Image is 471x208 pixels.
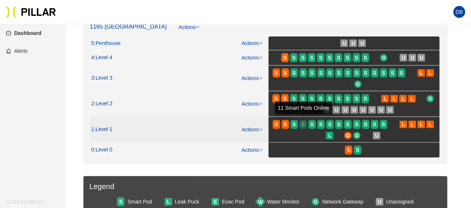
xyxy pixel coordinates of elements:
span: down [259,148,262,152]
span: S [310,54,314,62]
span: S [337,95,340,103]
span: U [388,106,392,114]
span: S [319,54,322,62]
span: S [364,120,367,128]
span: L [401,95,405,103]
span: S [283,54,287,62]
span: L [402,120,405,128]
span: S [373,69,376,77]
span: S [292,69,296,77]
span: S [337,54,340,62]
span: S [337,120,340,128]
span: E [214,198,217,206]
a: Actions [179,23,200,36]
a: alertAlerts [6,48,28,54]
span: S [292,95,296,103]
span: S [283,120,287,128]
span: G [314,198,318,206]
span: S [355,120,358,128]
div: Water Monitor [267,198,299,206]
span: U [379,106,383,114]
span: S [337,69,340,77]
span: L [392,95,396,103]
span: S [356,146,359,154]
span: S [346,120,349,128]
span: U [370,106,374,114]
span: S [328,95,331,103]
span: : Level 0 [94,147,112,153]
span: S [292,120,296,128]
span: down [259,41,262,45]
span: L [384,95,387,103]
span: S [364,54,367,62]
span: S [283,95,287,103]
span: S [301,95,305,103]
span: S [355,54,358,62]
span: S [400,69,403,77]
span: G [382,54,386,62]
span: L [420,120,423,128]
span: S [310,120,314,128]
span: U [375,131,379,140]
span: U [360,39,364,47]
span: S [355,95,358,103]
a: Actions [242,147,262,153]
span: S [301,69,305,77]
span: G [356,80,360,88]
span: down [259,102,262,106]
span: S [310,95,314,103]
span: S [328,120,331,128]
span: : Level 2 [94,100,112,107]
span: : Level 1 [94,126,112,133]
span: U [420,54,423,62]
span: L [167,198,170,206]
a: 1165 [GEOGRAPHIC_DATA] [90,23,167,30]
span: U [343,39,346,47]
span: down [259,56,262,60]
span: U [402,54,405,62]
span: S [301,54,305,62]
span: U [411,54,414,62]
a: Actions [242,55,262,61]
span: S [373,120,376,128]
span: S [119,198,122,206]
div: 4 [91,54,112,61]
span: S [391,69,394,77]
img: Pillar Technologies [6,6,56,18]
span: G [428,95,432,103]
span: W [258,198,263,206]
span: down [196,25,200,29]
span: S [347,146,350,154]
a: Actions [242,75,262,81]
span: S [328,54,331,62]
div: Smart Pod [127,198,152,206]
span: U [343,106,347,114]
span: S [319,69,322,77]
span: S [283,69,287,77]
a: dashboardDashboard [6,30,41,36]
div: Evac Pod [222,198,244,206]
span: L [410,95,414,103]
span: U [334,106,338,114]
span: L [429,120,432,128]
div: 0 [91,147,112,153]
span: S [292,54,296,62]
span: L [429,69,432,77]
div: Unassigned [386,198,414,206]
span: DB [455,6,462,18]
a: Actions [242,40,262,46]
div: 3 [91,75,112,81]
h3: Legend [89,182,441,191]
a: Actions [242,101,262,107]
span: S [328,69,331,77]
span: down [259,76,262,80]
span: L [411,120,414,128]
span: S [319,95,322,103]
span: S [355,69,358,77]
span: U [352,106,356,114]
span: G [355,131,359,140]
span: S [274,95,278,103]
span: S [364,95,367,103]
span: U [361,106,365,114]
